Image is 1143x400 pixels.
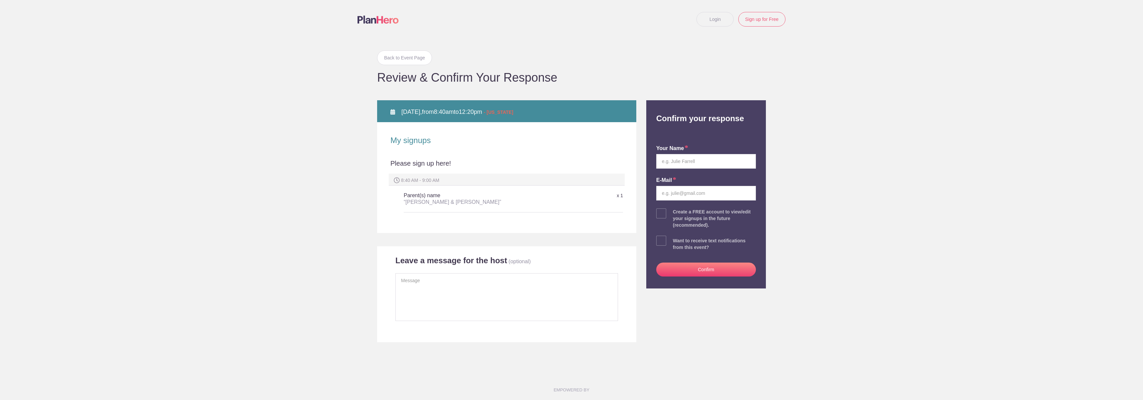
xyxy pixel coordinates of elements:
[404,199,550,205] div: “[PERSON_NAME] & [PERSON_NAME]”
[696,12,734,27] a: Login
[484,110,513,115] span: - [US_STATE]
[390,135,623,145] h2: My signups
[377,72,766,84] h1: Review & Confirm Your Response
[656,263,756,277] button: Confirm
[377,50,432,65] a: Back to Event Page
[656,186,756,200] input: e.g. julie@gmail.com
[390,159,623,174] div: Please sign up here!
[509,259,531,264] p: (optional)
[656,145,688,152] label: your name
[390,109,395,115] img: Calendar alt
[389,174,625,186] div: 8:40 AM - 9:00 AM
[394,177,400,183] img: Spot time
[656,154,756,169] input: e.g. Julie Farrell
[550,190,623,201] div: x 1
[673,208,756,228] div: Create a FREE account to view/edit your signups in the future (recommended).
[404,189,550,209] h5: Parent(s) name
[656,177,676,184] label: E-mail
[738,12,785,27] a: Sign up for Free
[401,109,513,115] span: from to
[651,100,761,123] h2: Confirm your response
[554,387,589,392] small: EMPOWERED BY
[434,109,454,115] span: 8:40am
[401,109,422,115] span: [DATE],
[358,16,399,24] img: Logo main planhero
[395,256,507,266] h2: Leave a message for the host
[673,237,756,251] div: Want to receive text notifications from this event?
[459,109,482,115] span: 12:20pm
